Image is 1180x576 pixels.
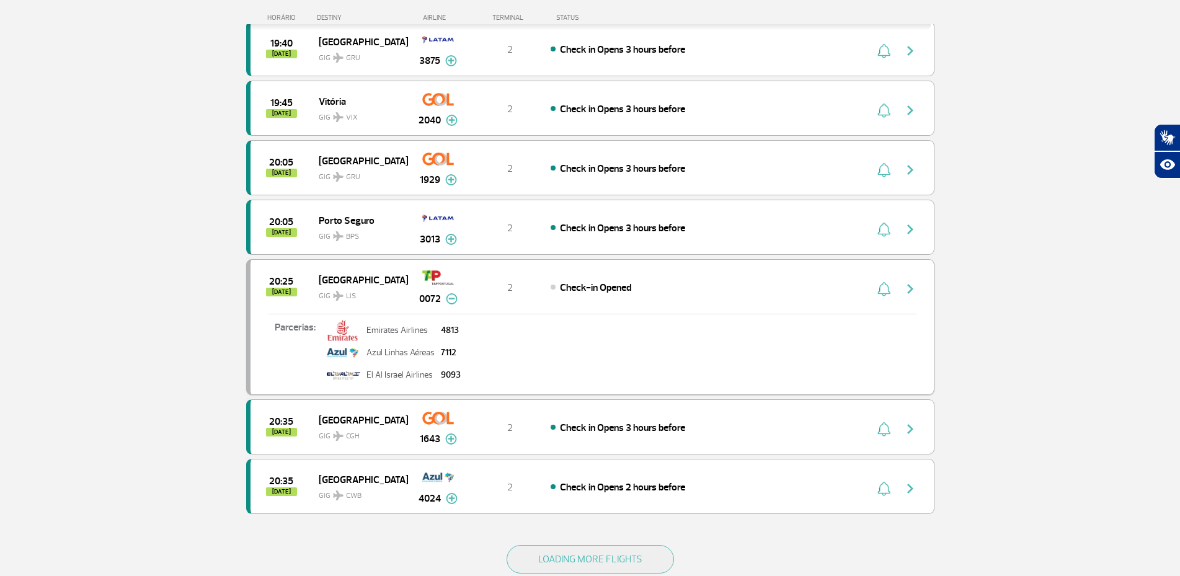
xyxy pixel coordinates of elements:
[319,484,398,502] span: GIG
[419,113,441,128] span: 2040
[469,14,550,22] div: TERMINAL
[877,43,890,58] img: sino-painel-voo.svg
[266,169,297,177] span: [DATE]
[266,228,297,237] span: [DATE]
[903,162,918,177] img: seta-direita-painel-voo.svg
[333,53,344,63] img: destiny_airplane.svg
[560,422,685,434] span: Check in Opens 3 hours before
[1154,151,1180,179] button: Abrir recursos assistivos.
[877,103,890,118] img: sino-painel-voo.svg
[560,43,685,56] span: Check in Opens 3 hours before
[346,112,358,123] span: VIX
[319,105,398,123] span: GIG
[445,174,457,185] img: mais-info-painel-voo.svg
[266,109,297,118] span: [DATE]
[319,284,398,302] span: GIG
[333,490,344,500] img: destiny_airplane.svg
[327,320,358,341] img: emirates.png
[560,481,685,494] span: Check in Opens 2 hours before
[903,481,918,496] img: seta-direita-painel-voo.svg
[445,55,457,66] img: mais-info-painel-voo.svg
[319,46,398,64] span: GIG
[507,422,513,434] span: 2
[420,232,440,247] span: 3013
[269,277,293,286] span: 2025-08-26 20:25:00
[903,281,918,296] img: seta-direita-painel-voo.svg
[903,222,918,237] img: seta-direita-painel-voo.svg
[903,43,918,58] img: seta-direita-painel-voo.svg
[346,53,360,64] span: GRU
[333,172,344,182] img: destiny_airplane.svg
[446,115,458,126] img: mais-info-painel-voo.svg
[266,288,297,296] span: [DATE]
[560,162,685,175] span: Check in Opens 3 hours before
[319,165,398,183] span: GIG
[445,234,457,245] img: mais-info-painel-voo.svg
[269,417,293,426] span: 2025-08-26 20:35:00
[319,471,398,487] span: [GEOGRAPHIC_DATA]
[327,342,358,363] img: azul.png
[346,231,359,242] span: BPS
[366,348,435,357] p: Azul Linhas Aéreas
[333,431,344,441] img: destiny_airplane.svg
[317,14,407,22] div: DESTINY
[319,412,398,428] span: [GEOGRAPHIC_DATA]
[269,477,293,485] span: 2025-08-26 20:35:00
[877,222,890,237] img: sino-painel-voo.svg
[1154,124,1180,179] div: Plugin de acessibilidade da Hand Talk.
[507,43,513,56] span: 2
[419,291,441,306] span: 0072
[507,162,513,175] span: 2
[420,172,440,187] span: 1929
[903,103,918,118] img: seta-direita-painel-voo.svg
[507,481,513,494] span: 2
[560,281,631,294] span: Check-in Opened
[319,272,398,288] span: [GEOGRAPHIC_DATA]
[269,158,293,167] span: 2025-08-26 20:05:00
[446,493,458,504] img: mais-info-painel-voo.svg
[877,422,890,436] img: sino-painel-voo.svg
[346,490,362,502] span: CWB
[269,218,293,226] span: 2025-08-26 20:05:00
[333,231,344,241] img: destiny_airplane.svg
[319,424,398,442] span: GIG
[270,99,293,107] span: 2025-08-26 19:45:00
[266,50,297,58] span: [DATE]
[270,39,293,48] span: 2025-08-26 19:40:00
[441,326,461,335] p: 4813
[441,371,461,379] p: 9093
[333,291,344,301] img: destiny_airplane.svg
[407,14,469,22] div: AIRLINE
[507,103,513,115] span: 2
[1154,124,1180,151] button: Abrir tradutor de língua de sinais.
[419,491,441,506] span: 4024
[251,320,324,377] p: Parcerias:
[560,222,685,234] span: Check in Opens 3 hours before
[333,112,344,122] img: destiny_airplane.svg
[507,545,674,574] button: LOADING MORE FLIGHTS
[319,224,398,242] span: GIG
[445,433,457,445] img: mais-info-painel-voo.svg
[446,293,458,304] img: menos-info-painel-voo.svg
[441,348,461,357] p: 7112
[877,481,890,496] img: sino-painel-voo.svg
[319,93,398,109] span: Vitória
[420,432,440,446] span: 1643
[319,153,398,169] span: [GEOGRAPHIC_DATA]
[419,53,440,68] span: 3875
[327,365,360,386] img: El-AL.png
[346,291,356,302] span: LIS
[507,281,513,294] span: 2
[319,212,398,228] span: Porto Seguro
[507,222,513,234] span: 2
[250,14,317,22] div: HORÁRIO
[266,428,297,436] span: [DATE]
[346,431,360,442] span: CGH
[550,14,651,22] div: STATUS
[366,371,435,379] p: El Al Israel Airlines
[560,103,685,115] span: Check in Opens 3 hours before
[266,487,297,496] span: [DATE]
[877,281,890,296] img: sino-painel-voo.svg
[319,33,398,50] span: [GEOGRAPHIC_DATA]
[903,422,918,436] img: seta-direita-painel-voo.svg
